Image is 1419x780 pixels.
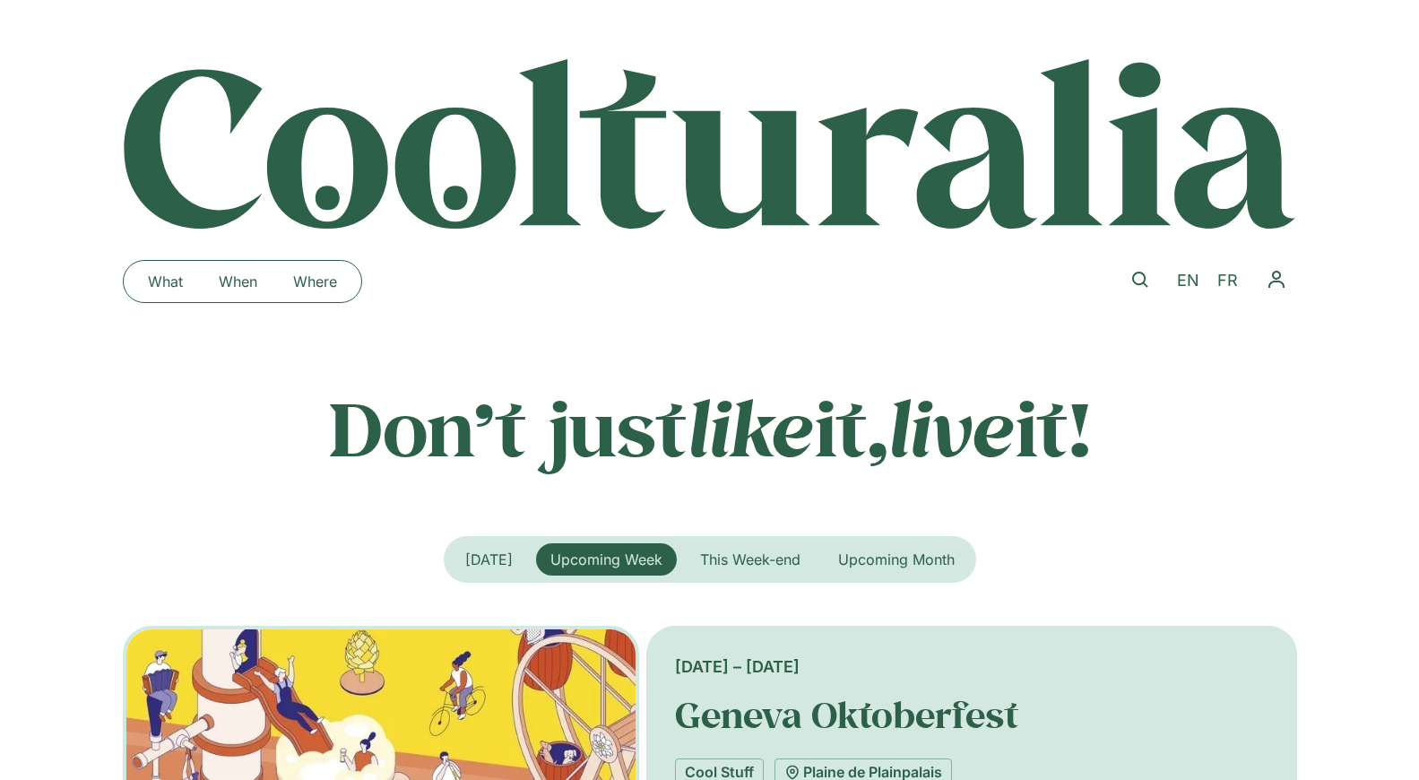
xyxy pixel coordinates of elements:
[201,267,275,296] a: When
[688,377,815,477] em: like
[1256,259,1297,300] button: Menu Toggle
[130,267,201,296] a: What
[1256,259,1297,300] nav: Menu
[465,550,513,568] span: [DATE]
[1177,271,1199,290] span: EN
[275,267,355,296] a: Where
[888,377,1016,477] em: live
[123,383,1297,472] p: Don’t just it, it!
[675,654,1268,679] div: [DATE] – [DATE]
[838,550,955,568] span: Upcoming Month
[1217,271,1238,290] span: FR
[1208,268,1247,294] a: FR
[675,691,1019,738] a: Geneva Oktoberfest
[130,267,355,296] nav: Menu
[1168,268,1208,294] a: EN
[550,550,662,568] span: Upcoming Week
[700,550,800,568] span: This Week-end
